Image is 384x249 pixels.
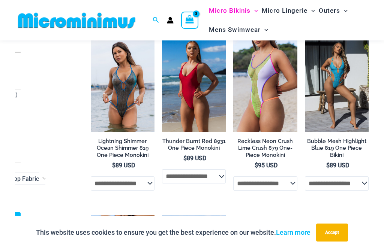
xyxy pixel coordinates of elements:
[307,1,315,20] span: Menu Toggle
[36,227,310,238] p: This website uses cookies to ensure you get the best experience on our website.
[317,1,349,20] a: OutersMenu ToggleMenu Toggle
[233,138,297,159] h2: Reckless Neon Crush Lime Crush 879 One-Piece Monokini
[3,175,54,182] span: - Shop Fabric Type
[233,37,297,133] img: Reckless Neon Crush Lime Crush 879 One Piece 09
[207,20,270,39] a: Mens SwimwearMenu ToggleMenu Toggle
[340,1,348,20] span: Menu Toggle
[162,37,226,133] img: Thunder Burnt Red 8931 One piece 04
[112,162,135,169] bdi: 89 USD
[162,37,226,133] a: Thunder Burnt Red 8931 One piece 04Thunder Burnt Red 8931 One piece 02Thunder Burnt Red 8931 One ...
[305,37,369,133] a: Bubble Mesh Highlight Blue 819 One Piece 01Bubble Mesh Highlight Blue 819 One Piece 03Bubble Mesh...
[305,37,369,133] img: Bubble Mesh Highlight Blue 819 One Piece 01
[261,20,268,39] span: Menu Toggle
[183,155,187,162] span: $
[250,1,258,20] span: Menu Toggle
[91,138,154,159] h2: Lightning Shimmer Ocean Shimmer 819 One Piece Monokini
[209,20,261,39] span: Mens Swimwear
[262,1,307,20] span: Micro Lingerie
[255,162,258,169] span: $
[233,37,297,133] a: Reckless Neon Crush Lime Crush 879 One Piece 09Reckless Neon Crush Lime Crush 879 One Piece 10Rec...
[162,138,226,152] h2: Thunder Burnt Red 8931 One Piece Monokini
[162,138,226,155] a: Thunder Burnt Red 8931 One Piece Monokini
[326,162,330,169] span: $
[181,12,198,29] a: View Shopping Cart, empty
[167,17,174,24] a: Account icon link
[183,155,206,162] bdi: 89 USD
[91,37,154,133] a: Lightning Shimmer Glittering Dunes 819 One Piece Monokini 02Lightning Shimmer Glittering Dunes 81...
[316,224,348,242] button: Accept
[260,1,317,20] a: Micro LingerieMenu ToggleMenu Toggle
[209,1,250,20] span: Micro Bikinis
[15,12,138,29] img: MM SHOP LOGO FLAT
[276,228,310,236] a: Learn more
[91,138,154,161] a: Lightning Shimmer Ocean Shimmer 819 One Piece Monokini
[326,162,349,169] bdi: 89 USD
[153,16,159,25] a: Search icon link
[319,1,340,20] span: Outers
[207,1,260,20] a: Micro BikinisMenu ToggleMenu Toggle
[305,138,369,159] h2: Bubble Mesh Highlight Blue 819 One Piece Bikini
[305,138,369,161] a: Bubble Mesh Highlight Blue 819 One Piece Bikini
[233,138,297,161] a: Reckless Neon Crush Lime Crush 879 One-Piece Monokini
[255,162,277,169] bdi: 95 USD
[112,162,115,169] span: $
[91,37,154,133] img: Lightning Shimmer Glittering Dunes 819 One Piece Monokini 02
